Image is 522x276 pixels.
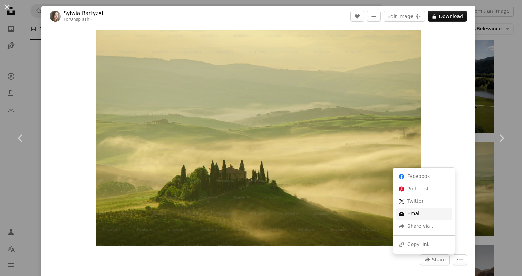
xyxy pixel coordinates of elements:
span: Share [432,255,446,265]
a: Share over email [396,208,452,220]
div: Share via... [396,220,452,232]
div: Copy link [396,238,452,251]
button: Share this image [420,254,450,265]
a: Share on Pinterest [396,183,452,195]
a: Share on Twitter [396,195,452,208]
button: More Actions [453,254,467,265]
div: Share this image [393,168,455,254]
a: Share on Facebook [396,170,452,183]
